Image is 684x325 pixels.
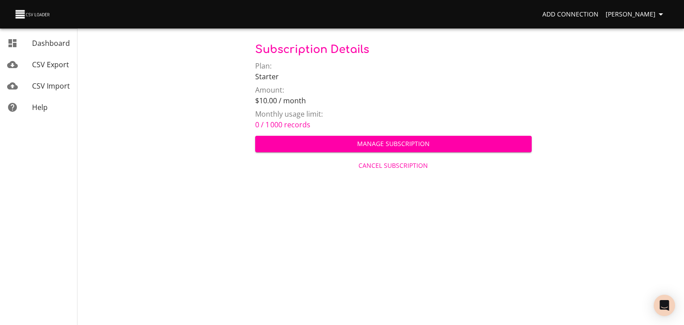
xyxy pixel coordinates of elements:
[255,158,532,174] button: Cancel Subscription
[602,6,670,23] button: [PERSON_NAME]
[14,8,52,20] img: CSV Loader
[255,136,532,152] button: Manage Subscription
[32,81,70,91] span: CSV Import
[539,6,602,23] a: Add Connection
[262,138,525,150] span: Manage Subscription
[255,120,310,130] a: 0 / 1 000 records
[654,295,675,316] div: Open Intercom Messenger
[255,71,532,82] p: Starter
[255,95,532,106] p: $10.00 / month
[606,9,666,20] span: [PERSON_NAME]
[255,85,284,95] span: Amount:
[542,9,598,20] span: Add Connection
[32,102,48,112] span: Help
[255,61,272,71] span: Plan:
[32,38,70,48] span: Dashboard
[255,109,323,119] span: Monthly usage limit:
[32,60,69,69] span: CSV Export
[259,160,528,171] span: Cancel Subscription
[255,44,369,56] span: Subscription Details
